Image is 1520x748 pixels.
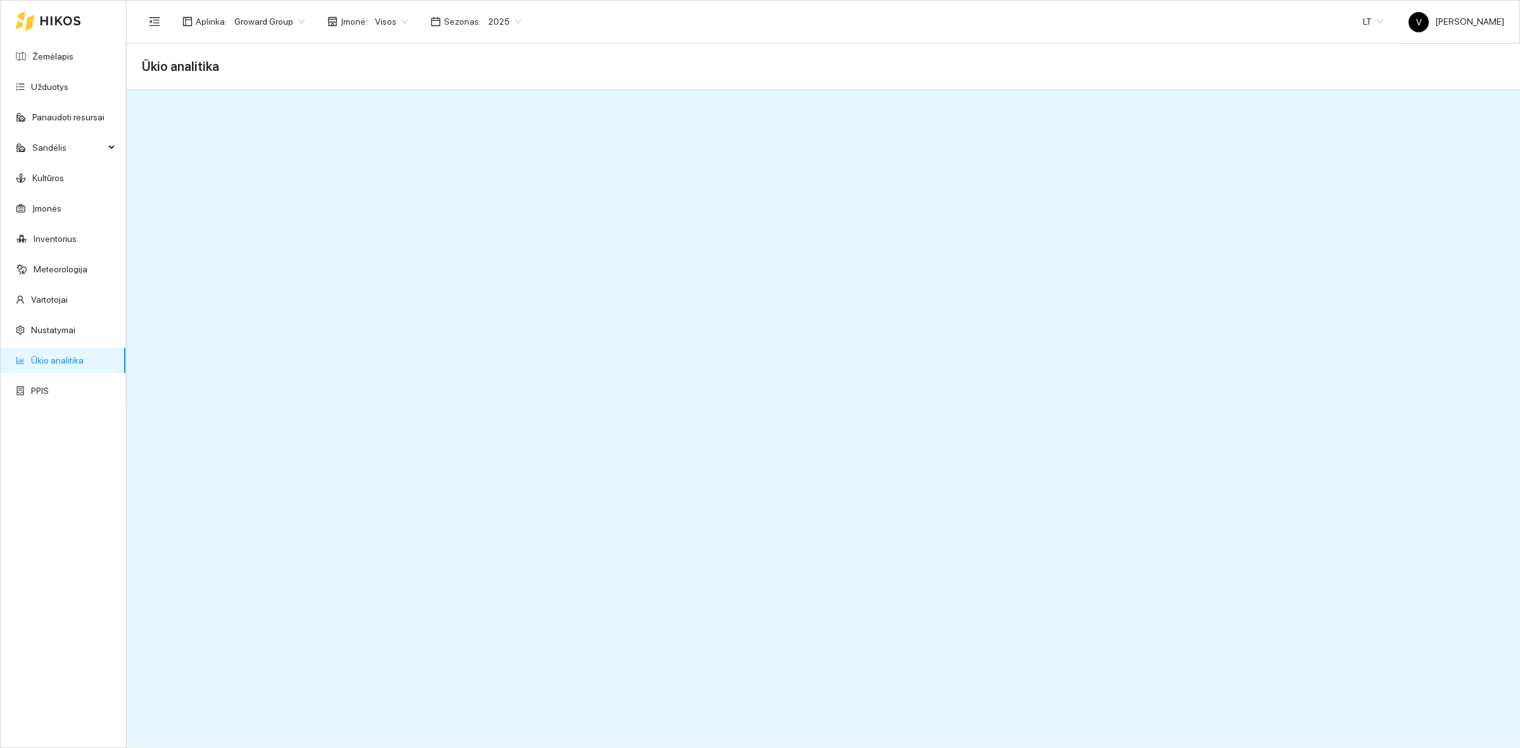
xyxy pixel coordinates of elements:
[488,12,521,31] span: 2025
[32,173,64,183] a: Kultūros
[327,16,338,27] span: shop
[375,12,408,31] span: Visos
[341,15,367,29] span: Įmonė :
[31,82,68,92] a: Užduotys
[142,56,219,77] span: Ūkio analitika
[34,264,87,274] a: Meteorologija
[32,112,104,122] a: Panaudoti resursai
[32,51,73,61] a: Žemėlapis
[1409,16,1504,27] span: [PERSON_NAME]
[234,12,305,31] span: Groward Group
[32,135,104,160] span: Sandėlis
[1416,12,1422,32] span: V
[196,15,227,29] span: Aplinka :
[34,234,77,244] a: Inventorius
[149,16,160,27] span: menu-fold
[31,355,84,365] a: Ūkio analitika
[182,16,193,27] span: layout
[31,295,68,305] a: Vartotojai
[1363,12,1383,31] span: LT
[31,325,75,335] a: Nustatymai
[32,203,61,213] a: Įmonės
[142,9,167,34] button: menu-fold
[444,15,481,29] span: Sezonas :
[431,16,441,27] span: calendar
[31,386,49,396] a: PPIS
